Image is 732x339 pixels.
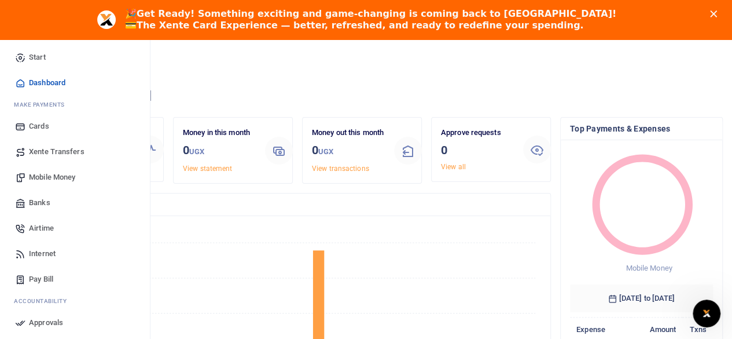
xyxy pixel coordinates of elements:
span: Start [29,52,46,63]
li: M [9,96,141,114]
a: Start [9,45,141,70]
a: Mobile Money [9,165,141,190]
div: Close [710,10,722,17]
small: UGX [318,147,333,156]
span: Cards [29,121,49,132]
span: Mobile Money [626,264,672,272]
b: The Xente Card Experience — better, refreshed, and ready to redefine your spending. [137,20,583,31]
a: Cards [9,114,141,139]
span: Banks [29,197,50,209]
h6: [DATE] to [DATE] [570,285,713,312]
span: Mobile Money [29,172,75,183]
span: Pay Bill [29,274,53,285]
a: View all [441,163,466,171]
iframe: Intercom live chat [693,300,720,327]
a: View statement [183,165,232,173]
a: Airtime [9,216,141,241]
span: Dashboard [29,77,65,89]
h3: 0 [441,141,514,159]
span: Xente Transfers [29,146,84,158]
span: countability [23,297,67,305]
h4: Top Payments & Expenses [570,122,713,135]
a: Dashboard [9,70,141,96]
p: Money out this month [312,127,385,139]
a: Banks [9,190,141,216]
span: Airtime [29,223,54,234]
p: Money in this month [183,127,256,139]
a: Pay Bill [9,267,141,292]
div: 🎉 💳 [125,8,616,31]
h3: 0 [312,141,385,161]
span: ake Payments [20,100,65,109]
p: Approve requests [441,127,514,139]
small: UGX [189,147,204,156]
a: View transactions [312,165,369,173]
b: Get Ready! Something exciting and game-changing is coming back to [GEOGRAPHIC_DATA]! [137,8,616,19]
h4: Transactions Overview [54,198,541,211]
a: Internet [9,241,141,267]
h3: 0 [183,141,256,161]
a: Approvals [9,310,141,336]
a: Xente Transfers [9,139,141,165]
img: Profile image for Aceng [97,10,116,29]
h4: Hello [PERSON_NAME] [44,89,723,102]
span: Internet [29,248,56,260]
li: Ac [9,292,141,310]
span: Approvals [29,317,63,329]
